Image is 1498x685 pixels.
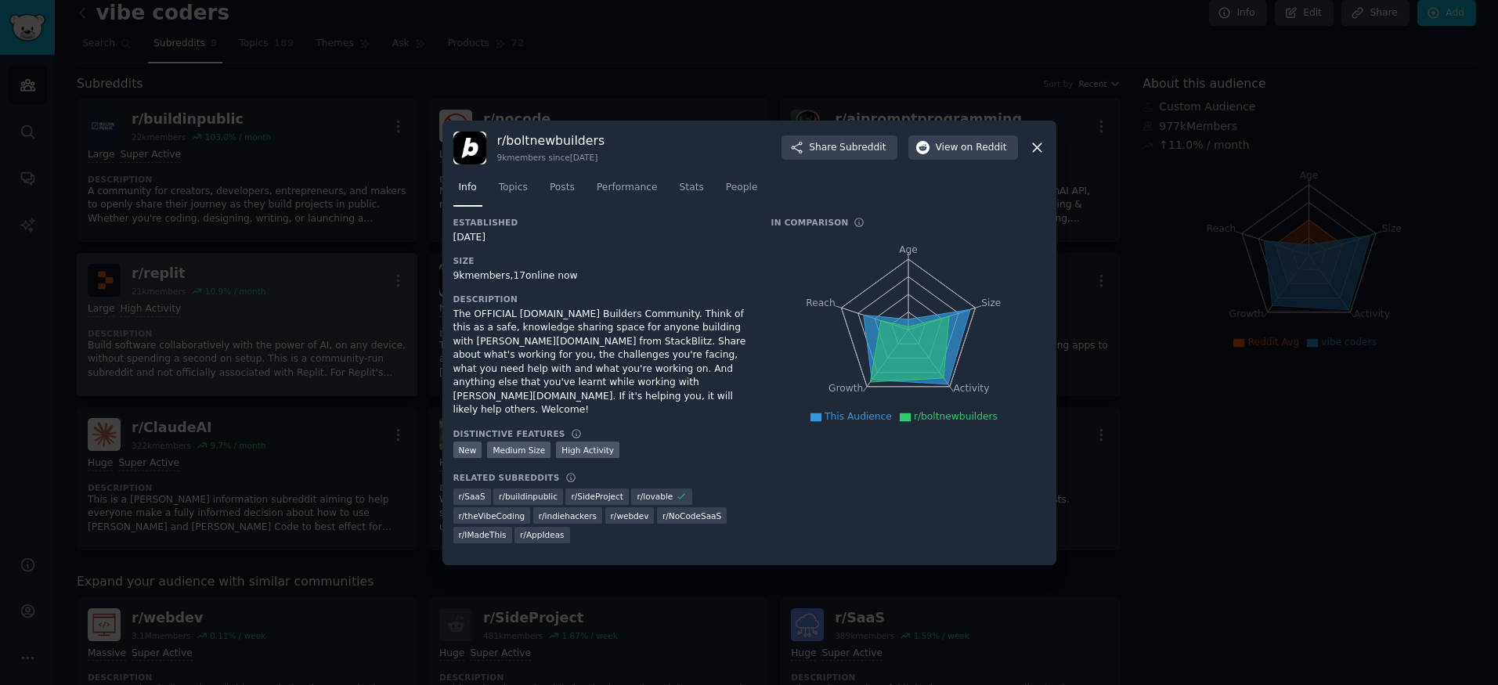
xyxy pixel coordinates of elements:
span: Info [459,181,477,195]
a: People [720,175,763,207]
span: r/ AppIdeas [520,529,565,540]
tspan: Size [981,297,1001,308]
div: New [453,442,482,458]
span: r/ indiehackers [539,510,597,521]
span: r/boltnewbuilders [914,411,998,422]
div: The OFFICIAL [DOMAIN_NAME] Builders Community. Think of this as a safe, knowledge sharing space f... [453,308,749,417]
button: Viewon Reddit [908,135,1018,160]
span: r/ buildinpublic [499,491,558,502]
div: 9k members since [DATE] [497,152,605,163]
h3: In Comparison [771,217,849,228]
span: View [936,141,1007,155]
a: Info [453,175,482,207]
h3: Related Subreddits [453,472,560,483]
span: People [726,181,758,195]
div: [DATE] [453,231,749,245]
span: Posts [550,181,575,195]
img: boltnewbuilders [453,132,486,164]
span: Topics [499,181,528,195]
span: r/ webdev [611,510,649,521]
tspan: Age [899,244,918,255]
span: Performance [597,181,658,195]
a: Posts [544,175,580,207]
div: 9k members, 17 online now [453,269,749,283]
span: r/ lovable [637,491,673,502]
a: Topics [493,175,533,207]
span: r/ NoCodeSaaS [662,510,721,521]
h3: Size [453,255,749,266]
span: Subreddit [839,141,886,155]
tspan: Growth [828,383,863,394]
div: High Activity [556,442,619,458]
span: on Reddit [961,141,1006,155]
div: Medium Size [487,442,550,458]
button: ShareSubreddit [781,135,897,160]
h3: r/ boltnewbuilders [497,132,605,149]
a: Performance [591,175,663,207]
tspan: Activity [953,383,989,394]
span: r/ theVibeCoding [459,510,525,521]
span: r/ SaaS [459,491,485,502]
a: Stats [674,175,709,207]
h3: Description [453,294,749,305]
span: Share [809,141,886,155]
h3: Distinctive Features [453,428,565,439]
span: Stats [680,181,704,195]
span: r/ SideProject [571,491,623,502]
tspan: Reach [806,297,836,308]
h3: Established [453,217,749,228]
span: r/ IMadeThis [459,529,507,540]
span: This Audience [825,411,892,422]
